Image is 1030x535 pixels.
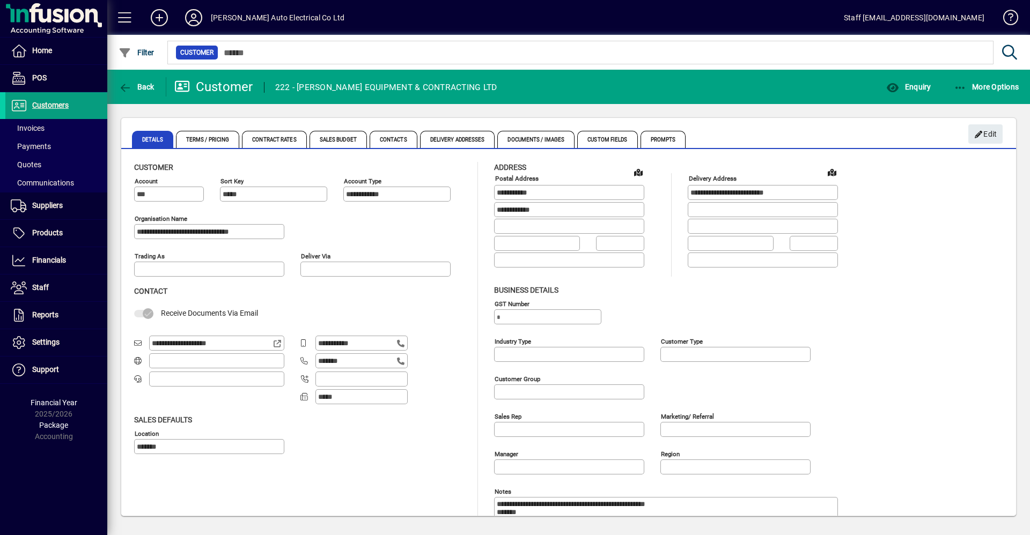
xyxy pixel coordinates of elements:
[5,38,107,64] a: Home
[5,329,107,356] a: Settings
[995,2,1017,37] a: Knowledge Base
[32,365,59,374] span: Support
[32,101,69,109] span: Customers
[211,9,344,26] div: [PERSON_NAME] Auto Electrical Co Ltd
[176,131,240,148] span: Terms / Pricing
[5,247,107,274] a: Financials
[5,155,107,174] a: Quotes
[180,47,214,58] span: Customer
[5,137,107,155] a: Payments
[954,83,1019,91] span: More Options
[142,8,176,27] button: Add
[132,131,173,148] span: Details
[495,375,540,382] mat-label: Customer group
[5,65,107,92] a: POS
[5,174,107,192] a: Communications
[11,179,74,187] span: Communications
[11,142,51,151] span: Payments
[174,78,253,95] div: Customer
[32,73,47,82] span: POS
[11,124,45,132] span: Invoices
[116,77,157,96] button: Back
[39,421,68,429] span: Package
[495,487,511,495] mat-label: Notes
[661,412,714,420] mat-label: Marketing/ Referral
[32,310,58,319] span: Reports
[661,337,703,345] mat-label: Customer type
[135,252,165,260] mat-label: Trading as
[242,131,306,148] span: Contract Rates
[220,177,244,185] mat-label: Sort key
[275,79,497,96] div: 222 - [PERSON_NAME] EQUIPMENT & CONTRACTING LTD
[32,46,52,55] span: Home
[494,286,558,294] span: Business details
[32,228,63,237] span: Products
[135,429,159,437] mat-label: Location
[5,192,107,219] a: Suppliers
[951,77,1022,96] button: More Options
[497,131,575,148] span: Documents / Images
[495,412,521,420] mat-label: Sales rep
[5,302,107,329] a: Reports
[119,83,154,91] span: Back
[134,415,192,424] span: Sales defaults
[420,131,495,148] span: Delivery Addresses
[886,83,931,91] span: Enquiry
[344,177,381,185] mat-label: Account Type
[31,398,77,407] span: Financial Year
[134,287,167,295] span: Contact
[968,124,1003,144] button: Edit
[134,163,173,172] span: Customer
[32,201,63,210] span: Suppliers
[494,163,526,172] span: Address
[661,450,680,457] mat-label: Region
[5,119,107,137] a: Invoices
[974,125,997,143] span: Edit
[495,450,518,457] mat-label: Manager
[32,283,49,292] span: Staff
[176,8,211,27] button: Profile
[161,309,258,317] span: Receive Documents Via Email
[135,215,187,222] mat-label: Organisation name
[116,43,157,62] button: Filter
[641,131,686,148] span: Prompts
[32,338,60,346] span: Settings
[577,131,637,148] span: Custom Fields
[107,77,166,96] app-page-header-button: Back
[495,300,529,307] mat-label: GST Number
[884,77,933,96] button: Enquiry
[370,131,417,148] span: Contacts
[135,177,158,185] mat-label: Account
[301,252,330,260] mat-label: Deliver via
[5,356,107,383] a: Support
[823,164,841,181] a: View on map
[119,48,154,57] span: Filter
[32,256,66,264] span: Financials
[844,9,984,26] div: Staff [EMAIL_ADDRESS][DOMAIN_NAME]
[5,274,107,301] a: Staff
[11,160,41,169] span: Quotes
[310,131,367,148] span: Sales Budget
[5,220,107,247] a: Products
[630,164,647,181] a: View on map
[495,337,531,345] mat-label: Industry type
